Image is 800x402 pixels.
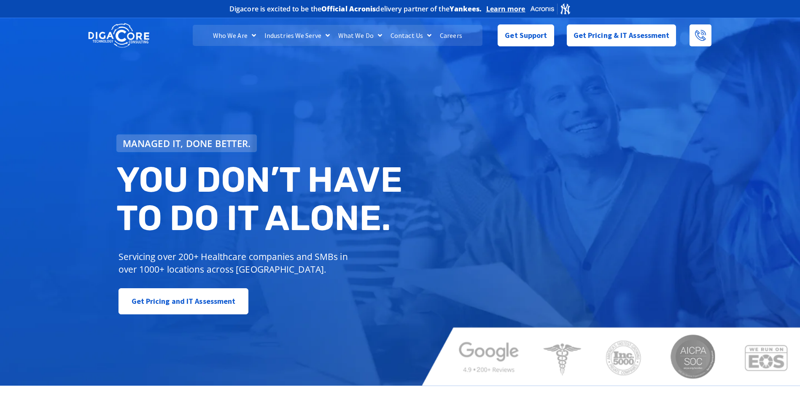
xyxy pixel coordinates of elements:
[260,25,334,46] a: Industries We Serve
[574,27,670,44] span: Get Pricing & IT Assessment
[505,27,547,44] span: Get Support
[132,293,236,310] span: Get Pricing and IT Assessment
[123,139,251,148] span: Managed IT, done better.
[193,25,482,46] nav: Menu
[321,4,376,13] b: Official Acronis
[119,288,249,314] a: Get Pricing and IT Assessment
[567,24,676,46] a: Get Pricing & IT Assessment
[498,24,554,46] a: Get Support
[119,250,354,276] p: Servicing over 200+ Healthcare companies and SMBs in over 1000+ locations across [GEOGRAPHIC_DATA].
[88,22,149,49] img: DigaCore Technology Consulting
[450,4,482,13] b: Yankees.
[334,25,386,46] a: What We Do
[229,5,482,12] h2: Digacore is excited to be the delivery partner of the
[116,161,407,238] h2: You don’t have to do IT alone.
[486,5,525,13] a: Learn more
[530,3,571,15] img: Acronis
[386,25,436,46] a: Contact Us
[436,25,466,46] a: Careers
[116,134,257,152] a: Managed IT, done better.
[209,25,260,46] a: Who We Are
